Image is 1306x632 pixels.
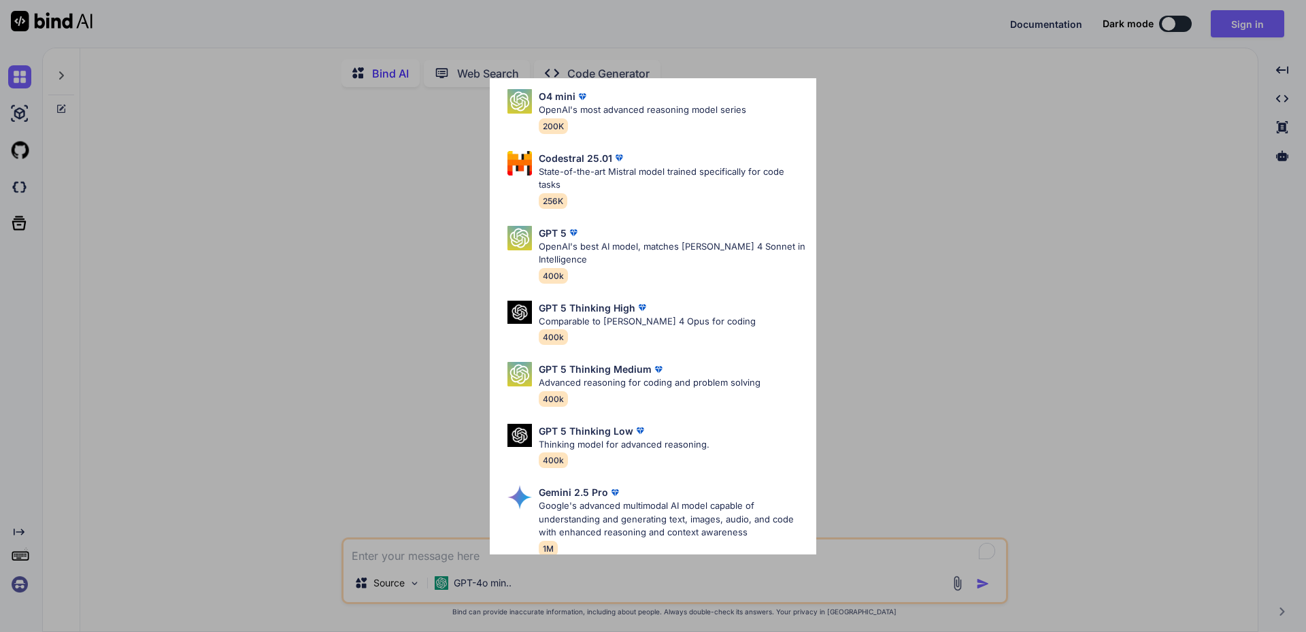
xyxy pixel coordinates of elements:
[612,151,626,165] img: premium
[539,103,746,117] p: OpenAI's most advanced reasoning model series
[539,376,760,390] p: Advanced reasoning for coding and problem solving
[539,301,635,315] p: GPT 5 Thinking High
[539,240,805,267] p: OpenAI's best AI model, matches [PERSON_NAME] 4 Sonnet in Intelligence
[507,424,532,448] img: Pick Models
[539,485,608,499] p: Gemini 2.5 Pro
[539,541,558,556] span: 1M
[539,226,567,240] p: GPT 5
[635,301,649,314] img: premium
[507,362,532,386] img: Pick Models
[575,90,589,103] img: premium
[567,226,580,239] img: premium
[539,499,805,539] p: Google's advanced multimodal AI model capable of understanding and generating text, images, audio...
[507,151,532,176] img: Pick Models
[652,363,665,376] img: premium
[539,315,756,329] p: Comparable to [PERSON_NAME] 4 Opus for coding
[539,118,568,134] span: 200K
[539,391,568,407] span: 400k
[608,486,622,499] img: premium
[539,329,568,345] span: 400k
[539,438,709,452] p: Thinking model for advanced reasoning.
[507,89,532,114] img: Pick Models
[539,424,633,438] p: GPT 5 Thinking Low
[539,165,805,192] p: State-of-the-art Mistral model trained specifically for code tasks
[507,485,532,510] img: Pick Models
[539,452,568,468] span: 400k
[539,193,567,209] span: 256K
[539,268,568,284] span: 400k
[633,424,647,437] img: premium
[539,89,575,103] p: O4 mini
[507,226,532,250] img: Pick Models
[507,301,532,325] img: Pick Models
[539,362,652,376] p: GPT 5 Thinking Medium
[539,151,612,165] p: Codestral 25.01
